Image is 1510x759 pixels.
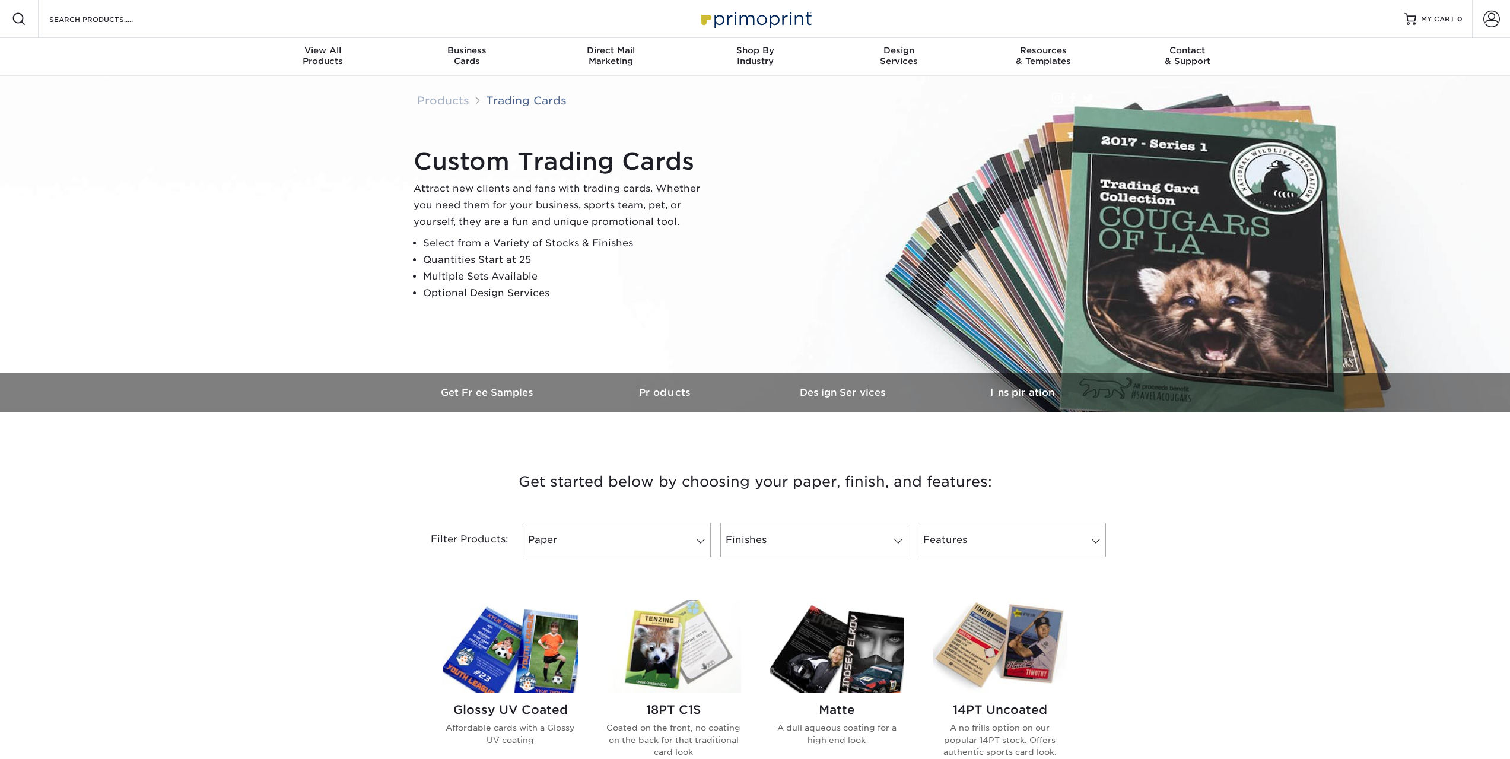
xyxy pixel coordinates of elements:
[423,285,710,301] li: Optional Design Services
[827,45,971,66] div: Services
[971,45,1115,56] span: Resources
[770,600,904,693] img: Matte Trading Cards
[414,180,710,230] p: Attract new clients and fans with trading cards. Whether you need them for your business, sports ...
[539,45,683,56] span: Direct Mail
[971,45,1115,66] div: & Templates
[933,600,1067,693] img: 14PT Uncoated Trading Cards
[827,38,971,76] a: DesignServices
[395,45,539,66] div: Cards
[399,373,577,412] a: Get Free Samples
[720,523,908,557] a: Finishes
[683,45,827,56] span: Shop By
[423,252,710,268] li: Quantities Start at 25
[443,722,578,746] p: Affordable cards with a Glossy UV coating
[577,387,755,398] h3: Products
[251,45,395,66] div: Products
[1115,45,1260,56] span: Contact
[755,387,933,398] h3: Design Services
[539,38,683,76] a: Direct MailMarketing
[755,373,933,412] a: Design Services
[1457,15,1463,23] span: 0
[443,600,578,693] img: Glossy UV Coated Trading Cards
[606,600,741,693] img: 18PT C1S Trading Cards
[683,38,827,76] a: Shop ByIndustry
[577,373,755,412] a: Products
[48,12,164,26] input: SEARCH PRODUCTS.....
[606,722,741,758] p: Coated on the front, no coating on the back for that traditional card look
[683,45,827,66] div: Industry
[1115,38,1260,76] a: Contact& Support
[1421,14,1455,24] span: MY CART
[971,38,1115,76] a: Resources& Templates
[395,38,539,76] a: BusinessCards
[933,373,1111,412] a: Inspiration
[417,94,469,107] a: Products
[933,703,1067,717] h2: 14PT Uncoated
[933,387,1111,398] h3: Inspiration
[606,703,741,717] h2: 18PT C1S
[696,6,815,31] img: Primoprint
[423,235,710,252] li: Select from a Variety of Stocks & Finishes
[443,703,578,717] h2: Glossy UV Coated
[486,94,567,107] a: Trading Cards
[1115,45,1260,66] div: & Support
[827,45,971,56] span: Design
[251,38,395,76] a: View AllProducts
[933,722,1067,758] p: A no frills option on our popular 14PT stock. Offers authentic sports card look.
[408,455,1102,509] h3: Get started below by choosing your paper, finish, and features:
[395,45,539,56] span: Business
[423,268,710,285] li: Multiple Sets Available
[399,523,518,557] div: Filter Products:
[414,147,710,176] h1: Custom Trading Cards
[399,387,577,398] h3: Get Free Samples
[770,703,904,717] h2: Matte
[918,523,1106,557] a: Features
[539,45,683,66] div: Marketing
[251,45,395,56] span: View All
[523,523,711,557] a: Paper
[770,722,904,746] p: A dull aqueous coating for a high end look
